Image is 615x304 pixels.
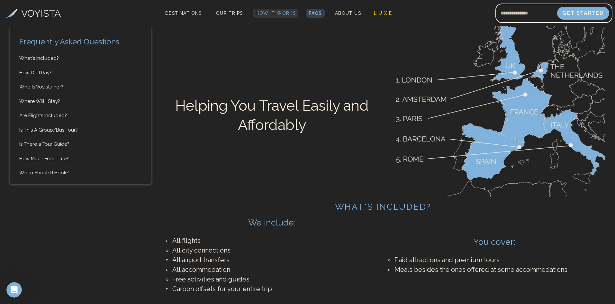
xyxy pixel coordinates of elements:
[495,5,557,21] input: Email address
[6,282,22,298] iframe: Intercom live chat
[31,3,50,8] h1: Voyista
[10,126,151,134] a: Is This A Group/Bus Tour?
[10,98,151,105] a: Where Will I Stay?
[10,83,151,91] a: Who Is Voyista For?
[172,236,372,245] li: All flights
[335,11,361,16] span: About Us
[18,4,29,14] img: Profile image for Beau
[383,26,605,197] img: European Highlight Trip
[306,9,325,18] a: FAQs
[213,9,246,18] a: Our Trips
[371,9,395,18] a: L U X E
[172,245,372,255] li: All city connections
[31,211,36,216] button: Gif picker
[10,155,151,162] a: How Much Free Time?
[10,55,151,62] a: What's Included?
[10,211,15,216] button: Upload attachment
[41,211,46,216] button: Start recording
[161,202,605,211] h2: What's Included?
[10,69,151,77] a: How Do I Pay?
[253,9,298,18] a: How It Works
[172,274,372,284] li: Free activities and guides
[6,9,18,18] img: Voyista Logo
[161,91,383,140] h1: Helping You Travel Easily and Affordably
[21,6,61,21] h3: VOYISTA
[256,11,296,16] span: How It Works
[10,169,151,177] a: When Should I Book?
[110,208,121,218] button: Send a message…
[394,265,594,274] li: Meals besides the ones offered at some accommodations
[6,6,61,21] a: VOYISTA
[101,3,113,15] button: Home
[5,197,123,208] textarea: Message…
[216,11,243,16] span: Our Trips
[309,11,322,16] span: FAQs
[20,211,25,216] button: Emoji picker
[4,3,16,15] button: go back
[113,3,124,14] div: Close
[36,8,66,14] p: A few minutes
[10,26,151,48] h2: Frequently Asked Questions
[388,235,601,249] h2: You cover:
[557,7,609,20] button: Get Started
[10,141,151,148] a: Is There a Tour Guide?
[163,8,204,27] span: Destinations
[394,255,594,265] li: Paid attractions and premium tours
[374,11,392,16] span: L U X E
[172,284,372,294] li: Carbon offsets for your entire trip
[172,255,372,265] li: All airport transfers
[172,265,372,274] li: All accommodation
[10,112,151,119] a: Are Flights Included?
[166,216,378,229] h2: We include:
[332,9,364,18] a: About Us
